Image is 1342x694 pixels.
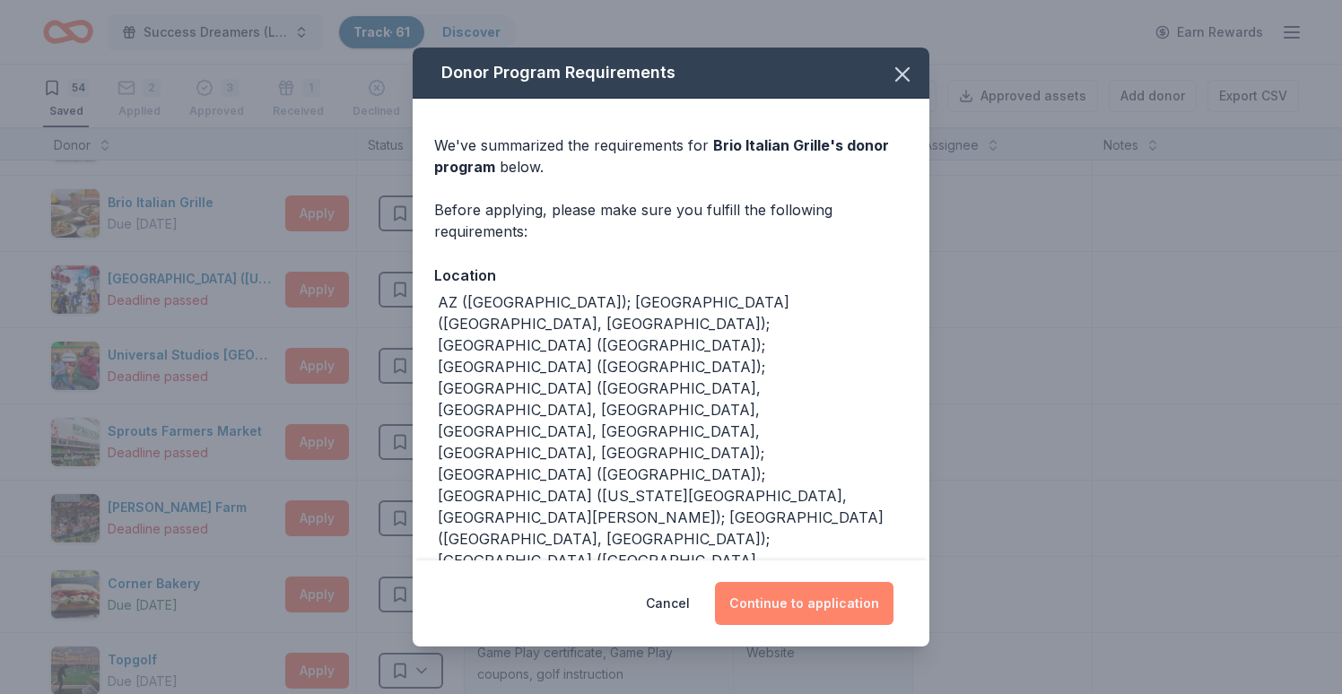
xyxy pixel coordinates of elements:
[434,264,908,287] div: Location
[434,134,908,178] div: We've summarized the requirements for below.
[413,48,929,99] div: Donor Program Requirements
[434,199,908,242] div: Before applying, please make sure you fulfill the following requirements:
[646,582,690,625] button: Cancel
[715,582,893,625] button: Continue to application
